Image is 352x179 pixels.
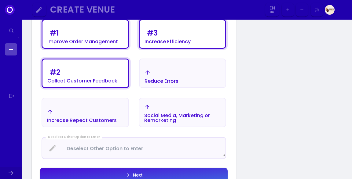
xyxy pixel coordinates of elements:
div: Deselect Other Option to Enter [46,135,102,139]
div: Next [130,173,143,177]
div: # 2 [50,69,61,76]
img: Image [336,5,346,15]
div: Increase Efficiency [145,39,191,44]
div: Collect Customer Feedback [47,78,117,83]
button: Create Venue [48,3,263,17]
div: Reduce Errors [145,79,178,84]
div: Improve Order Management [47,39,118,44]
button: #1Improve Order Management [42,19,129,49]
div: Social Media, Marketing or Remarketing [144,113,221,123]
button: #3Increase Efficiency [139,19,226,49]
div: Create Venue [50,6,257,13]
div: # 3 [147,29,158,37]
div: Increase Repeat Customers [47,118,117,123]
div: # 1 [50,29,59,37]
button: Increase Repeat Customers [42,98,129,127]
button: #2Collect Customer Feedback [42,59,129,88]
img: Image [325,5,335,15]
button: Social Media, Marketing or Remarketing [139,98,226,127]
button: Reduce Errors [139,59,226,88]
